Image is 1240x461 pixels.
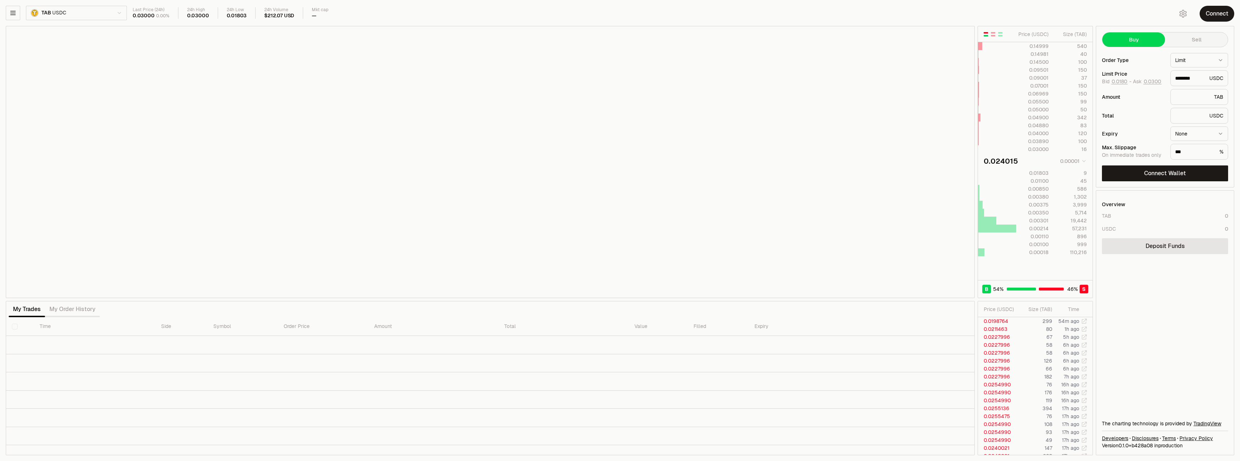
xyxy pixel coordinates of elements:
[1102,201,1125,208] div: Overview
[1055,31,1087,38] div: Size ( TAB )
[1143,79,1162,84] button: 0.0300
[1170,144,1228,160] div: %
[1067,285,1078,293] span: 46 %
[6,26,974,298] iframe: Financial Chart
[1017,169,1049,177] div: 0.01803
[1061,397,1079,404] time: 16h ago
[155,317,208,336] th: Side
[1055,177,1087,185] div: 45
[133,13,155,19] div: 0.03000
[9,302,45,316] button: My Trades
[1055,193,1087,200] div: 1,302
[978,381,1019,389] td: 0.0254990
[1055,201,1087,208] div: 3,999
[1111,79,1128,84] button: 0.0180
[1102,71,1165,76] div: Limit Price
[1019,341,1053,349] td: 58
[1102,131,1165,136] div: Expiry
[1102,435,1128,442] a: Developers
[978,389,1019,396] td: 0.0254990
[1017,122,1049,129] div: 0.04880
[1019,389,1053,396] td: 176
[978,317,1019,325] td: 0.0198764
[1055,138,1087,145] div: 100
[1102,165,1228,181] button: Connect Wallet
[1200,6,1234,22] button: Connect
[1102,225,1116,232] div: USDC
[1017,225,1049,232] div: 0.00214
[45,302,100,316] button: My Order History
[1019,452,1053,460] td: 680
[1017,50,1049,58] div: 0.14981
[993,285,1004,293] span: 54 %
[264,7,294,13] div: 24h Volume
[1019,412,1053,420] td: 76
[1062,453,1079,459] time: 17h ago
[1225,212,1228,220] div: 0
[31,9,39,17] img: TAB.png
[1063,350,1079,356] time: 6h ago
[156,13,169,19] div: 0.00%
[1058,157,1087,165] button: 0.00001
[1102,442,1228,449] div: Version 0.1.0 + in production
[1102,238,1228,254] a: Deposit Funds
[1017,130,1049,137] div: 0.04000
[1062,445,1079,451] time: 17h ago
[368,317,499,336] th: Amount
[187,7,209,13] div: 24h High
[1055,98,1087,105] div: 99
[187,13,209,19] div: 0.03000
[1019,333,1053,341] td: 67
[1017,201,1049,208] div: 0.00375
[1017,82,1049,89] div: 0.07001
[1055,66,1087,74] div: 150
[1019,325,1053,333] td: 80
[1102,32,1165,47] button: Buy
[990,31,996,37] button: Show Sell Orders Only
[1055,185,1087,192] div: 586
[1017,74,1049,81] div: 0.09001
[1055,58,1087,66] div: 100
[1102,94,1165,99] div: Amount
[1017,106,1049,113] div: 0.05000
[978,349,1019,357] td: 0.0227996
[1165,32,1228,47] button: Sell
[1017,233,1049,240] div: 0.00110
[1170,53,1228,67] button: Limit
[1055,43,1087,50] div: 540
[1131,442,1153,449] span: b428a0850fad2ce3fcda438ea4d05caca7554b57
[34,317,155,336] th: Time
[978,396,1019,404] td: 0.0254990
[1058,318,1079,324] time: 54m ago
[1055,50,1087,58] div: 40
[1063,334,1079,340] time: 5h ago
[997,31,1003,37] button: Show Buy Orders Only
[1063,342,1079,348] time: 6h ago
[1055,130,1087,137] div: 120
[984,156,1018,166] div: 0.024015
[1019,357,1053,365] td: 126
[978,373,1019,381] td: 0.0227996
[1061,381,1079,388] time: 16h ago
[278,317,368,336] th: Order Price
[978,428,1019,436] td: 0.0254990
[1055,241,1087,248] div: 999
[1017,209,1049,216] div: 0.00350
[984,306,1019,313] div: Price ( USDC )
[1062,405,1079,412] time: 17h ago
[978,452,1019,460] td: 0.0240021
[1019,317,1053,325] td: 299
[1055,217,1087,224] div: 19,442
[1017,193,1049,200] div: 0.00380
[1017,98,1049,105] div: 0.05500
[1133,79,1162,85] span: Ask
[1019,349,1053,357] td: 58
[264,13,294,19] div: $212.07 USD
[1132,435,1159,442] a: Disclosures
[1055,90,1087,97] div: 150
[1062,413,1079,420] time: 17h ago
[1017,177,1049,185] div: 0.01100
[1102,145,1165,150] div: Max. Slippage
[1055,249,1087,256] div: 110,216
[227,13,247,19] div: 0.01803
